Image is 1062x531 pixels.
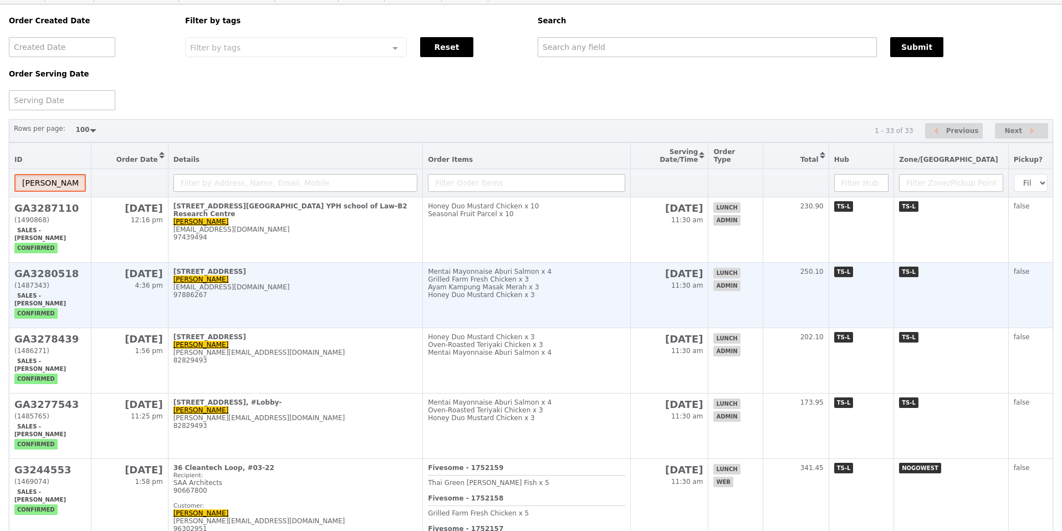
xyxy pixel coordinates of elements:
[1014,202,1030,210] span: false
[428,399,625,406] div: Mentai Mayonnaise Aburi Salmon x 4
[14,421,69,440] span: Sales - [PERSON_NAME]
[713,399,740,409] span: lunch
[173,226,418,233] div: [EMAIL_ADDRESS][DOMAIN_NAME]
[173,341,229,349] a: [PERSON_NAME]
[14,202,86,214] h2: GA3287110
[14,225,69,243] span: Sales - [PERSON_NAME]
[14,282,86,289] div: (1487343)
[428,479,549,487] span: Thai Green [PERSON_NAME] Fish x 5
[14,504,58,515] span: confirmed
[173,275,229,283] a: [PERSON_NAME]
[671,282,703,289] span: 11:30 am
[713,148,735,164] span: Order Type
[428,509,529,517] span: Grilled Farm Fresh Chicken x 5
[899,156,998,164] span: Zone/[GEOGRAPHIC_DATA]
[899,267,918,277] span: TS-L
[131,412,163,420] span: 11:25 pm
[14,290,69,309] span: Sales - [PERSON_NAME]
[899,201,918,212] span: TS-L
[671,347,703,355] span: 11:30 am
[428,202,625,210] div: Honey Duo Mustard Chicken x 10
[428,414,625,422] div: Honey Duo Mustard Chicken x 3
[713,477,733,487] span: web
[173,487,418,494] div: 90667800
[800,333,824,341] span: 202.10
[1014,464,1030,472] span: false
[14,216,86,224] div: (1490868)
[135,282,163,289] span: 4:36 pm
[834,201,854,212] span: TS-L
[173,422,418,430] div: 82829493
[1004,124,1022,137] span: Next
[834,463,854,473] span: TS-L
[131,216,163,224] span: 12:16 pm
[428,174,625,192] input: Filter Order Items
[173,472,418,479] div: Recipient:
[14,156,22,164] span: ID
[899,463,941,473] span: NOGOWEST
[96,464,163,476] h2: [DATE]
[946,124,979,137] span: Previous
[173,283,418,291] div: [EMAIL_ADDRESS][DOMAIN_NAME]
[1014,333,1030,341] span: false
[14,123,65,134] label: Rows per page:
[9,17,172,25] h5: Order Created Date
[9,37,115,57] input: Created Date
[636,202,703,214] h2: [DATE]
[800,464,824,472] span: 341.45
[713,333,740,344] span: lunch
[671,412,703,420] span: 11:30 am
[995,123,1048,139] button: Next
[671,478,703,486] span: 11:30 am
[875,127,913,135] div: 1 - 33 of 33
[173,174,418,192] input: Filter by Address, Name, Email, Mobile
[14,439,58,450] span: confirmed
[14,333,86,345] h2: GA3278439
[96,202,163,214] h2: [DATE]
[14,399,86,410] h2: GA3277543
[834,397,854,408] span: TS-L
[173,502,418,509] div: Customer:
[428,333,625,341] div: Honey Duo Mustard Chicken x 3
[173,406,229,414] a: [PERSON_NAME]
[834,174,889,192] input: Filter Hub
[428,156,473,164] span: Order Items
[428,349,625,356] div: Mentai Mayonnaise Aburi Salmon x 4
[14,347,86,355] div: (1486271)
[713,215,740,226] span: admin
[800,202,824,210] span: 230.90
[14,374,58,384] span: confirmed
[428,464,503,472] b: Fivesome - 1752159
[96,333,163,345] h2: [DATE]
[713,411,740,422] span: admin
[173,399,418,406] div: [STREET_ADDRESS], #Lobby-
[538,17,1053,25] h5: Search
[1014,156,1043,164] span: Pickup?
[14,174,86,192] input: ID or Salesperson name
[636,464,703,476] h2: [DATE]
[173,517,418,525] div: [PERSON_NAME][EMAIL_ADDRESS][DOMAIN_NAME]
[890,37,943,57] button: Submit
[173,202,418,218] div: [STREET_ADDRESS][GEOGRAPHIC_DATA] YPH school of Law-B2 Research Centre
[800,268,824,275] span: 250.10
[671,216,703,224] span: 11:30 am
[713,268,740,278] span: lunch
[428,291,625,299] div: Honey Duo Mustard Chicken x 3
[1014,268,1030,275] span: false
[800,399,824,406] span: 173.95
[899,332,918,343] span: TS-L
[1014,399,1030,406] span: false
[14,478,86,486] div: (1469074)
[420,37,473,57] button: Reset
[14,412,86,420] div: (1485765)
[713,280,740,291] span: admin
[428,268,625,275] div: Mentai Mayonnaise Aburi Salmon x 4
[713,346,740,356] span: admin
[925,123,983,139] button: Previous
[428,494,503,502] b: Fivesome - 1752158
[173,479,418,487] div: SAA Architects
[185,17,524,25] h5: Filter by tags
[173,156,200,164] span: Details
[173,291,418,299] div: 97886267
[135,347,163,355] span: 1:56 pm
